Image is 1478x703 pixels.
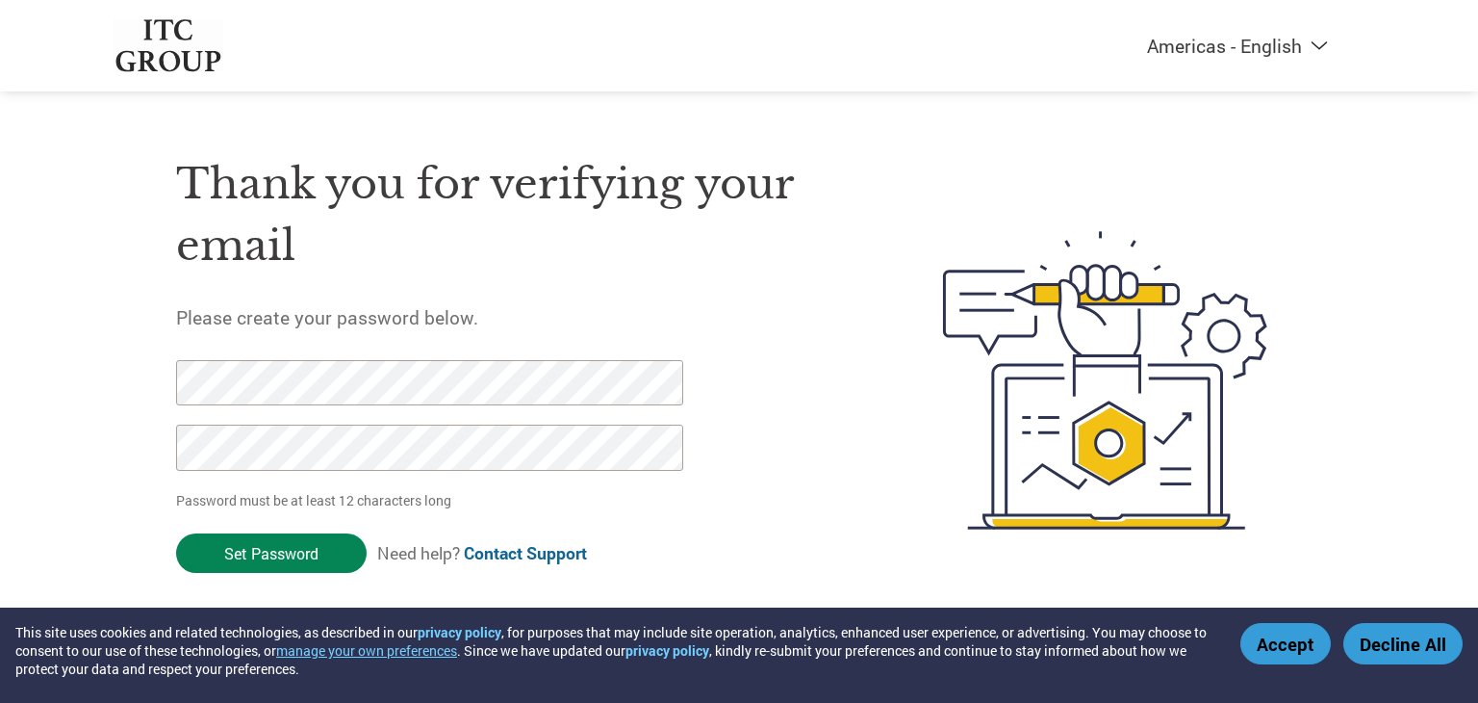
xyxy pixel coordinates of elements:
[176,490,690,510] p: Password must be at least 12 characters long
[464,542,587,564] a: Contact Support
[276,641,457,660] button: manage your own preferences
[1240,623,1331,664] button: Accept
[377,542,587,564] span: Need help?
[114,19,223,72] img: ITC Group
[176,534,367,573] input: Set Password
[15,623,1212,678] div: This site uses cookies and related technologies, as described in our , for purposes that may incl...
[625,641,709,660] a: privacy policy
[418,623,501,641] a: privacy policy
[176,305,852,329] h5: Please create your password below.
[908,125,1303,636] img: create-password
[1343,623,1463,664] button: Decline All
[176,153,852,277] h1: Thank you for verifying your email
